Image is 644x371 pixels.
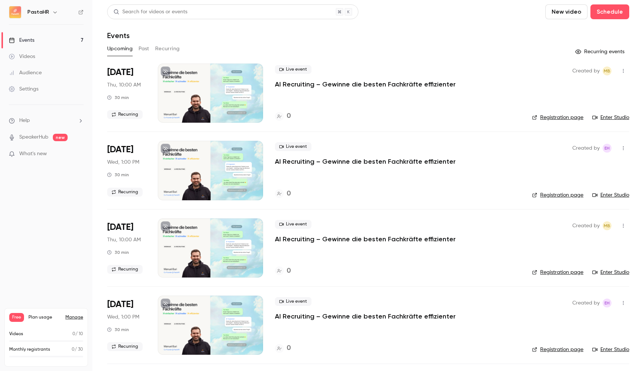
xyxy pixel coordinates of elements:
div: Oct 1 Wed, 1:00 PM (Europe/Zurich) [107,296,146,355]
span: Free [9,313,24,322]
p: Videos [9,331,23,337]
a: AI Recruiting – Gewinne die besten Fachkräfte effizienter [275,312,456,321]
div: Audience [9,69,42,76]
span: [DATE] [107,67,133,78]
li: help-dropdown-opener [9,117,84,125]
h4: 0 [287,111,291,121]
a: SpeakerHub [19,133,48,141]
span: Created by [572,299,600,307]
a: Enter Studio [592,191,629,199]
a: Enter Studio [592,114,629,121]
button: Recurring [155,43,180,55]
p: / 30 [72,346,83,353]
div: Settings [9,85,38,93]
span: Recurring [107,265,143,274]
span: Recurring [107,342,143,351]
span: Thu, 10:00 AM [107,81,141,89]
h4: 0 [287,343,291,353]
span: Live event [275,297,311,306]
span: Plan usage [28,314,61,320]
span: Emilia Hertkorn [603,144,611,153]
button: Upcoming [107,43,133,55]
span: Recurring [107,110,143,119]
a: Enter Studio [592,269,629,276]
span: Created by [572,67,600,75]
a: AI Recruiting – Gewinne die besten Fachkräfte effizienter [275,80,456,89]
img: PastaHR [9,6,21,18]
span: Emilia Hertkorn [603,299,611,307]
div: Search for videos or events [113,8,187,16]
span: Thu, 10:00 AM [107,236,141,244]
p: / 10 [72,331,83,337]
a: 0 [275,189,291,199]
span: Recurring [107,188,143,197]
div: Sep 25 Thu, 10:00 AM (Europe/Zurich) [107,218,146,278]
span: MB [604,67,610,75]
div: Sep 17 Wed, 1:00 PM (Europe/Zurich) [107,141,146,200]
span: Manuel Buri [603,221,611,230]
span: EH [604,299,610,307]
span: EH [604,144,610,153]
a: Registration page [532,191,583,199]
div: 30 min [107,95,129,101]
a: Registration page [532,269,583,276]
button: Past [139,43,149,55]
span: Help [19,117,30,125]
span: Live event [275,142,311,151]
a: 0 [275,111,291,121]
span: [DATE] [107,299,133,310]
span: Created by [572,144,600,153]
span: 0 [72,332,75,336]
a: AI Recruiting – Gewinne die besten Fachkräfte effizienter [275,157,456,166]
a: Registration page [532,114,583,121]
button: Schedule [590,4,629,19]
span: [DATE] [107,144,133,156]
p: Monthly registrants [9,346,50,353]
a: 0 [275,343,291,353]
h6: PastaHR [27,8,49,16]
span: Created by [572,221,600,230]
span: [DATE] [107,221,133,233]
span: Live event [275,220,311,229]
div: Videos [9,53,35,60]
h1: Events [107,31,130,40]
span: MB [604,221,610,230]
h4: 0 [287,266,291,276]
iframe: Noticeable Trigger [75,151,84,157]
span: Manuel Buri [603,67,611,75]
a: AI Recruiting – Gewinne die besten Fachkräfte effizienter [275,235,456,244]
span: 0 [72,347,75,352]
a: 0 [275,266,291,276]
a: Enter Studio [592,346,629,353]
div: 30 min [107,327,129,333]
span: What's new [19,150,47,158]
span: new [53,134,68,141]
div: 30 min [107,249,129,255]
span: Wed, 1:00 PM [107,159,139,166]
div: Sep 11 Thu, 10:00 AM (Europe/Zurich) [107,64,146,123]
span: Wed, 1:00 PM [107,313,139,321]
button: New video [545,4,587,19]
a: Registration page [532,346,583,353]
div: 30 min [107,172,129,178]
div: Events [9,37,34,44]
button: Recurring events [572,46,629,58]
a: Manage [65,314,83,320]
span: Live event [275,65,311,74]
h4: 0 [287,189,291,199]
